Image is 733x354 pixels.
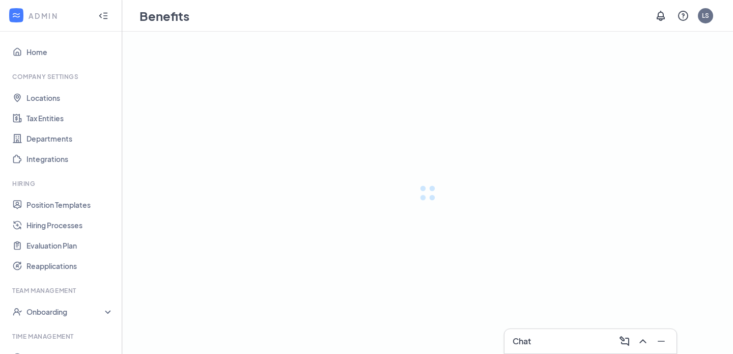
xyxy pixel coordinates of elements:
svg: WorkstreamLogo [11,10,21,20]
button: Minimize [652,333,668,349]
div: Team Management [12,286,111,295]
svg: ComposeMessage [618,335,631,347]
svg: Minimize [655,335,667,347]
a: Evaluation Plan [26,235,114,256]
svg: ChevronUp [637,335,649,347]
svg: Collapse [98,11,108,21]
h3: Chat [513,336,531,347]
h1: Benefits [139,7,189,24]
a: Departments [26,128,114,149]
div: Company Settings [12,72,111,81]
a: Home [26,42,114,62]
svg: QuestionInfo [677,10,689,22]
div: ADMIN [29,11,89,21]
svg: UserCheck [12,307,22,317]
button: ChevronUp [634,333,650,349]
a: Position Templates [26,195,114,215]
div: Time Management [12,332,111,341]
svg: Notifications [655,10,667,22]
div: LS [702,11,709,20]
div: Hiring [12,179,111,188]
div: Onboarding [26,307,114,317]
a: Reapplications [26,256,114,276]
a: Hiring Processes [26,215,114,235]
a: Tax Entities [26,108,114,128]
a: Locations [26,88,114,108]
a: Integrations [26,149,114,169]
button: ComposeMessage [615,333,632,349]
